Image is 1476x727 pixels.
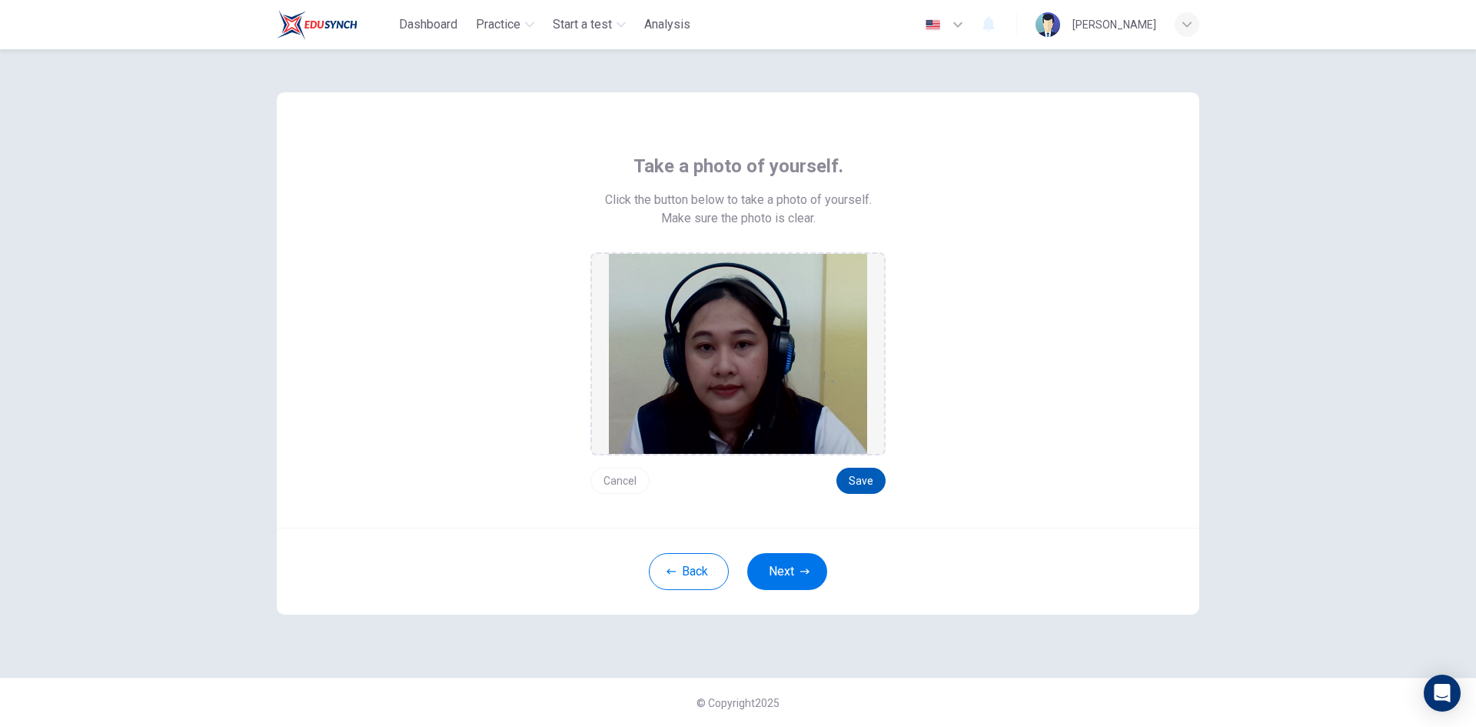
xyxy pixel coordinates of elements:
[547,11,632,38] button: Start a test
[661,209,816,228] span: Make sure the photo is clear.
[399,15,457,34] span: Dashboard
[605,191,872,209] span: Click the button below to take a photo of yourself.
[393,11,464,38] button: Dashboard
[470,11,540,38] button: Practice
[1424,675,1461,712] div: Open Intercom Messenger
[553,15,612,34] span: Start a test
[633,154,843,178] span: Take a photo of yourself.
[644,15,690,34] span: Analysis
[590,468,650,494] button: Cancel
[277,9,357,40] img: Train Test logo
[638,11,696,38] button: Analysis
[476,15,520,34] span: Practice
[747,553,827,590] button: Next
[609,254,867,454] img: preview screemshot
[836,468,886,494] button: Save
[923,19,942,31] img: en
[649,553,729,590] button: Back
[696,697,780,709] span: © Copyright 2025
[1036,12,1060,37] img: Profile picture
[1072,15,1156,34] div: [PERSON_NAME]
[277,9,393,40] a: Train Test logo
